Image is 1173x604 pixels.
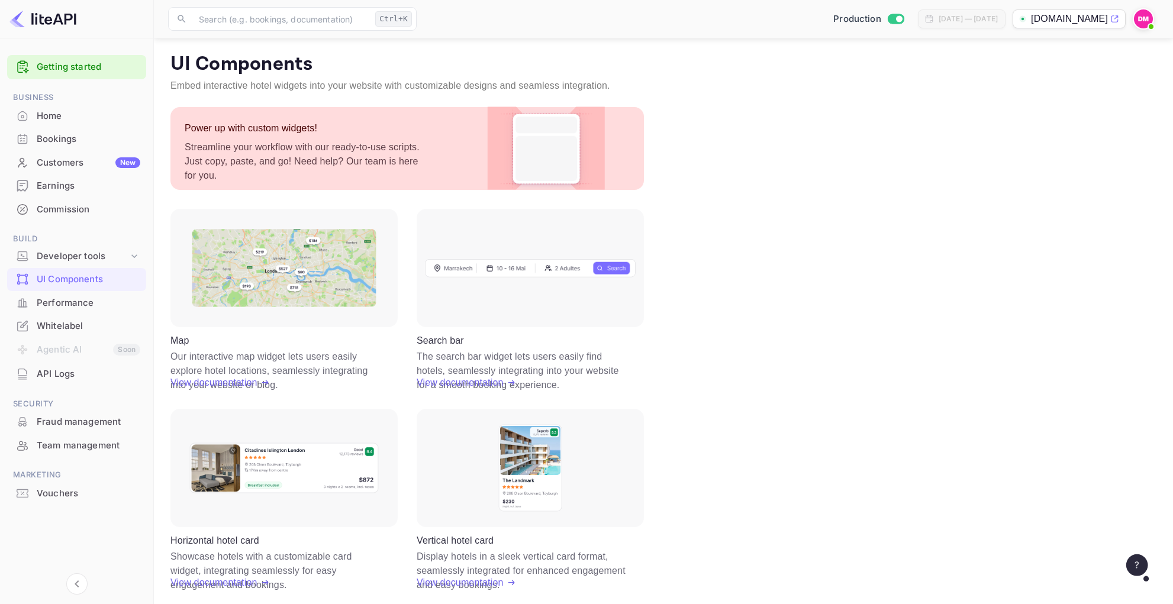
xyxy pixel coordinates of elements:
div: Whitelabel [7,315,146,338]
div: Vouchers [37,487,140,500]
div: Team management [7,434,146,457]
a: Performance [7,292,146,314]
div: Bookings [7,128,146,151]
div: Fraud management [37,415,140,429]
a: View documentation [417,376,507,390]
div: Commission [37,203,140,217]
span: Business [7,91,146,104]
div: Performance [37,296,140,310]
p: Embed interactive hotel widgets into your website with customizable designs and seamless integrat... [170,79,1156,93]
a: Getting started [37,60,140,74]
a: View documentation [170,576,261,590]
div: Ctrl+K [375,11,412,27]
div: Whitelabel [37,319,140,333]
div: Getting started [7,55,146,79]
a: Whitelabel [7,315,146,337]
div: Commission [7,198,146,221]
a: Vouchers [7,482,146,504]
p: Showcase hotels with a customizable card widget, integrating seamlessly for easy engagement and b... [170,550,383,571]
span: Production [833,12,881,26]
p: The search bar widget lets users easily find hotels, seamlessly integrating into your website for... [417,350,629,371]
img: Custom Widget PNG [498,107,594,190]
p: [DOMAIN_NAME] [1031,12,1108,26]
img: Map Frame [192,229,376,307]
div: Developer tools [37,250,128,263]
a: Team management [7,434,146,456]
p: Streamline your workflow with our ready-to-use scripts. Just copy, paste, and go! Need help? Our ... [185,140,421,162]
div: CustomersNew [7,151,146,175]
a: Earnings [7,175,146,196]
p: Power up with custom widgets! [185,121,317,135]
a: Commission [7,198,146,220]
div: Earnings [37,179,140,193]
img: Search Frame [425,259,636,277]
a: CustomersNew [7,151,146,173]
input: Search (e.g. bookings, documentation) [192,7,370,31]
div: Developer tools [7,246,146,267]
a: API Logs [7,363,146,385]
a: Bookings [7,128,146,150]
p: View documentation [417,376,504,390]
img: Vertical hotel card Frame [498,424,563,512]
span: Security [7,398,146,411]
p: Vertical hotel card [417,534,494,545]
div: New [115,157,140,168]
div: Vouchers [7,482,146,505]
a: Fraud management [7,411,146,432]
p: Horizontal hotel card [170,534,259,545]
p: View documentation [170,376,257,390]
a: View documentation [417,576,507,590]
div: Performance [7,292,146,315]
p: View documentation [417,576,504,590]
div: Customers [37,156,140,170]
div: Fraud management [7,411,146,434]
p: Our interactive map widget lets users easily explore hotel locations, seamlessly integrating into... [170,350,383,371]
div: Home [7,105,146,128]
img: LiteAPI logo [9,9,76,28]
button: Collapse navigation [66,573,88,595]
div: UI Components [37,273,140,286]
p: Display hotels in a sleek vertical card format, seamlessly integrated for enhanced engagement and... [417,550,629,571]
p: Search bar [417,334,464,345]
div: Team management [37,439,140,453]
p: View documentation [170,576,257,590]
span: Marketing [7,469,146,482]
div: UI Components [7,268,146,291]
div: Switch to Sandbox mode [829,12,908,26]
div: API Logs [37,367,140,381]
img: Dylan McLean [1134,9,1153,28]
span: Build [7,232,146,246]
div: [DATE] — [DATE] [939,14,998,24]
p: UI Components [170,53,1156,76]
div: API Logs [7,363,146,386]
a: Home [7,105,146,127]
div: Bookings [37,133,140,146]
div: Home [37,109,140,123]
p: Map [170,334,189,345]
a: View documentation [170,376,261,390]
div: Earnings [7,175,146,198]
a: UI Components [7,268,146,290]
img: Horizontal hotel card Frame [189,442,379,494]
